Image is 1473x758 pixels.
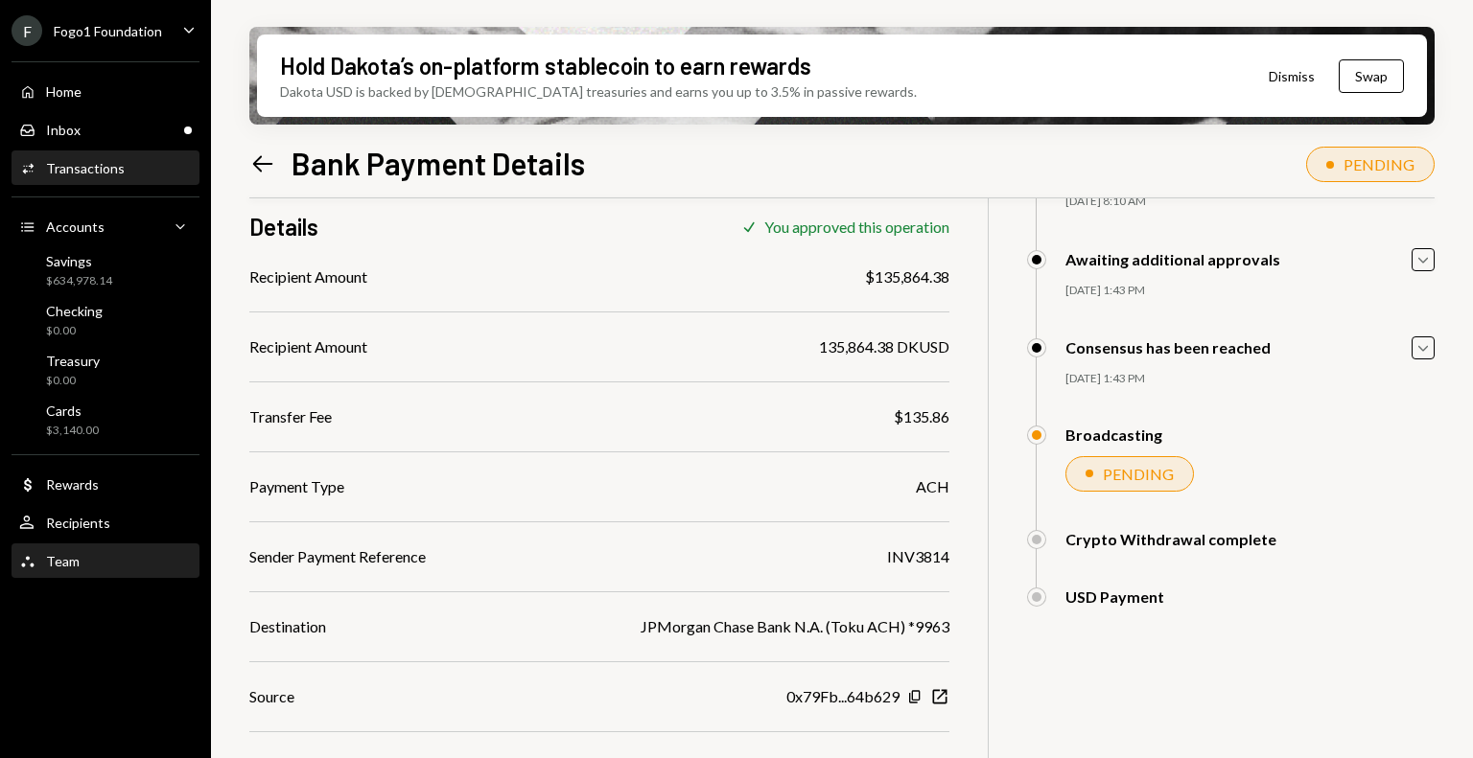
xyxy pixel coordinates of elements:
div: Inbox [46,122,81,138]
a: Recipients [12,505,199,540]
div: $135,864.38 [865,265,949,288]
a: Team [12,543,199,578]
div: $0.00 [46,373,100,389]
div: USD Payment [1065,587,1164,606]
div: Savings [46,253,112,269]
div: Dakota USD is backed by [DEMOGRAPHIC_DATA] treasuries and earns you up to 3.5% in passive rewards. [280,81,917,102]
div: ACH [916,475,949,498]
div: [DATE] 1:43 PM [1065,371,1435,387]
div: Destination [249,615,326,638]
button: Swap [1339,59,1404,93]
a: Savings$634,978.14 [12,247,199,293]
div: Recipient Amount [249,335,367,358]
a: Accounts [12,209,199,243]
div: Treasury [46,353,100,369]
div: Accounts [46,218,105,235]
div: Fogo1 Foundation [54,23,162,39]
div: Hold Dakota’s on-platform stablecoin to earn rewards [280,50,811,81]
div: Awaiting additional approvals [1065,250,1280,268]
a: Inbox [12,112,199,147]
div: Consensus has been reached [1065,338,1271,356]
div: Broadcasting [1065,425,1162,444]
div: PENDING [1103,465,1174,483]
div: JPMorgan Chase Bank N.A. (Toku ACH) *9963 [641,615,949,638]
div: INV3814 [887,545,949,568]
button: Dismiss [1245,54,1339,99]
a: Treasury$0.00 [12,347,199,393]
div: Rewards [46,476,99,493]
div: $0.00 [46,323,103,339]
div: Payment Type [249,475,344,498]
div: Transactions [46,160,125,176]
a: Checking$0.00 [12,297,199,343]
div: F [12,15,42,46]
div: 135,864.38 DKUSD [819,335,949,358]
div: PENDING [1344,155,1415,173]
div: Recipient Amount [249,265,367,288]
div: Home [46,83,82,100]
div: Cards [46,402,99,419]
h3: Details [249,211,318,242]
div: Source [249,685,294,708]
div: Checking [46,303,103,319]
div: Team [46,553,80,569]
div: Crypto Withdrawal complete [1065,530,1276,548]
div: You approved this operation [764,218,949,236]
div: Recipients [46,515,110,531]
div: Transfer Fee [249,405,332,428]
a: Cards$3,140.00 [12,397,199,443]
div: [DATE] 1:43 PM [1065,283,1435,299]
a: Transactions [12,150,199,185]
div: $634,978.14 [46,273,112,289]
div: [DATE] 8:10 AM [1065,194,1435,210]
h1: Bank Payment Details [292,144,585,182]
div: 0x79Fb...64b629 [786,685,900,708]
div: $3,140.00 [46,423,99,439]
div: $135.86 [894,405,949,428]
div: Sender Payment Reference [249,545,426,568]
a: Home [12,74,199,108]
a: Rewards [12,467,199,501]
